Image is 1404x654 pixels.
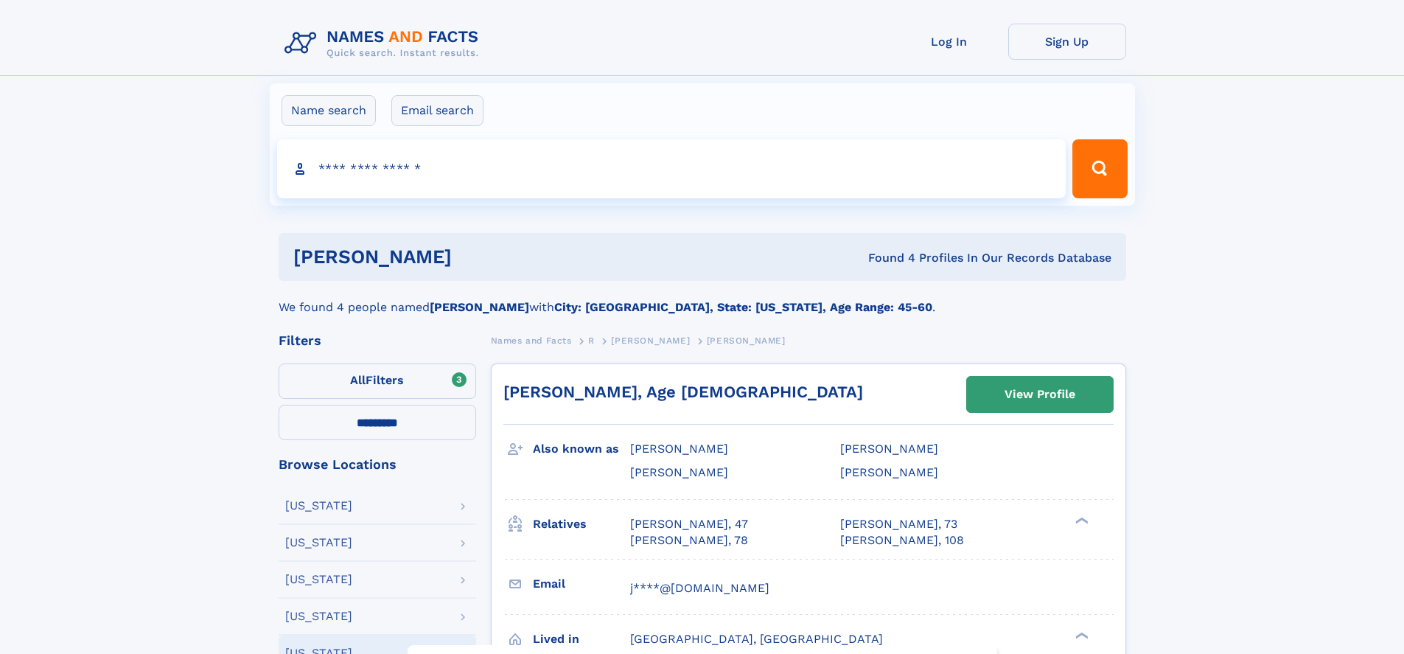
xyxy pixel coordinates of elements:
[1005,378,1075,411] div: View Profile
[277,139,1066,198] input: search input
[707,335,786,346] span: [PERSON_NAME]
[279,334,476,347] div: Filters
[840,442,938,456] span: [PERSON_NAME]
[1008,24,1126,60] a: Sign Up
[588,335,595,346] span: R
[588,331,595,349] a: R
[630,465,728,479] span: [PERSON_NAME]
[630,516,748,532] a: [PERSON_NAME], 47
[279,24,491,63] img: Logo Names and Facts
[611,331,690,349] a: [PERSON_NAME]
[630,442,728,456] span: [PERSON_NAME]
[279,363,476,399] label: Filters
[630,532,748,549] a: [PERSON_NAME], 78
[279,458,476,471] div: Browse Locations
[285,537,352,549] div: [US_STATE]
[554,300,932,314] b: City: [GEOGRAPHIC_DATA], State: [US_STATE], Age Range: 45-60
[282,95,376,126] label: Name search
[967,377,1113,412] a: View Profile
[630,632,883,646] span: [GEOGRAPHIC_DATA], [GEOGRAPHIC_DATA]
[491,331,572,349] a: Names and Facts
[611,335,690,346] span: [PERSON_NAME]
[350,373,366,387] span: All
[285,574,352,585] div: [US_STATE]
[533,512,630,537] h3: Relatives
[840,532,964,549] a: [PERSON_NAME], 108
[533,436,630,462] h3: Also known as
[293,248,660,266] h1: [PERSON_NAME]
[890,24,1008,60] a: Log In
[840,465,938,479] span: [PERSON_NAME]
[1072,139,1127,198] button: Search Button
[1072,515,1089,525] div: ❯
[285,610,352,622] div: [US_STATE]
[503,383,863,401] a: [PERSON_NAME], Age [DEMOGRAPHIC_DATA]
[533,571,630,596] h3: Email
[285,500,352,512] div: [US_STATE]
[533,627,630,652] h3: Lived in
[1072,630,1089,640] div: ❯
[660,250,1111,266] div: Found 4 Profiles In Our Records Database
[430,300,529,314] b: [PERSON_NAME]
[840,516,957,532] a: [PERSON_NAME], 73
[279,281,1126,316] div: We found 4 people named with .
[391,95,483,126] label: Email search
